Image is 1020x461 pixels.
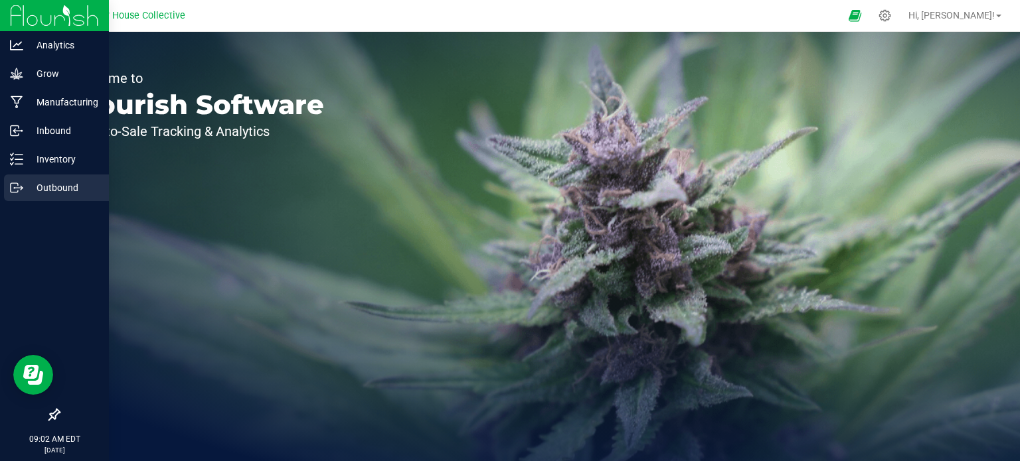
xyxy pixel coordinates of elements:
[72,72,324,85] p: Welcome to
[23,180,103,196] p: Outbound
[10,96,23,109] inline-svg: Manufacturing
[10,124,23,137] inline-svg: Inbound
[23,151,103,167] p: Inventory
[23,66,103,82] p: Grow
[10,38,23,52] inline-svg: Analytics
[908,10,995,21] span: Hi, [PERSON_NAME]!
[6,433,103,445] p: 09:02 AM EDT
[72,125,324,138] p: Seed-to-Sale Tracking & Analytics
[23,37,103,53] p: Analytics
[72,92,324,118] p: Flourish Software
[10,153,23,166] inline-svg: Inventory
[86,10,185,21] span: Arbor House Collective
[840,3,870,29] span: Open Ecommerce Menu
[10,181,23,194] inline-svg: Outbound
[23,123,103,139] p: Inbound
[10,67,23,80] inline-svg: Grow
[13,355,53,395] iframe: Resource center
[23,94,103,110] p: Manufacturing
[6,445,103,455] p: [DATE]
[877,9,893,22] div: Manage settings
